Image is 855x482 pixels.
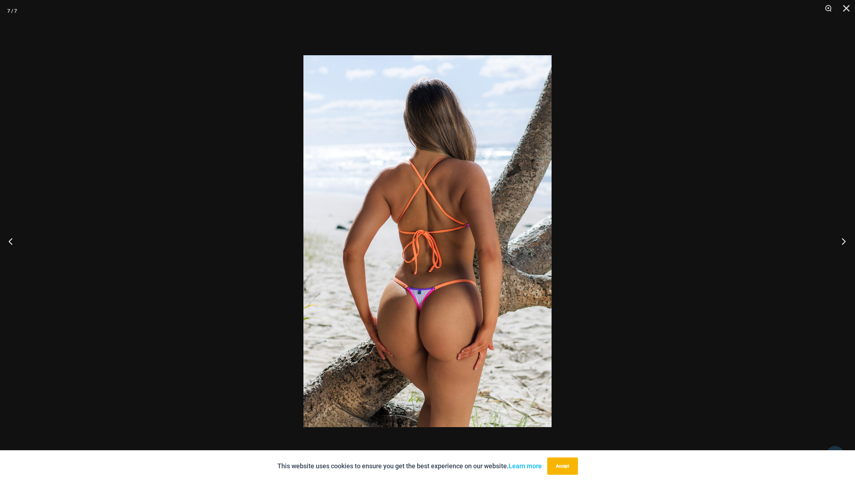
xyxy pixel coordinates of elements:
[509,462,542,470] a: Learn more
[547,457,578,475] button: Accept
[7,5,17,16] div: 7 / 7
[828,223,855,259] button: Next
[277,461,542,472] p: This website uses cookies to ensure you get the best experience on our website.
[303,55,552,427] img: Reckless Neon Crush Lime Crush 879 One Piece 04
